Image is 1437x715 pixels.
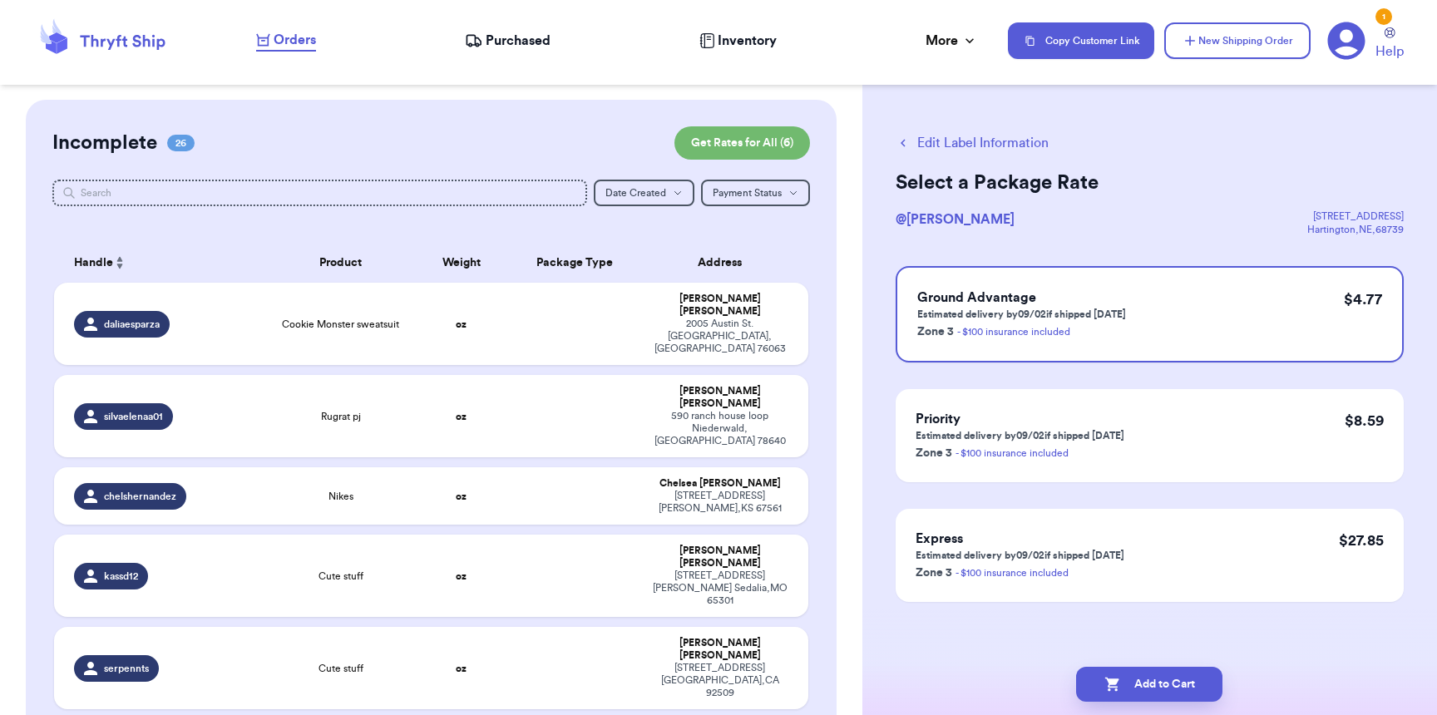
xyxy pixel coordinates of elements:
span: Inventory [718,31,777,51]
div: [PERSON_NAME] [PERSON_NAME] [652,545,788,570]
span: serpennts [104,662,149,675]
th: Product [265,243,416,283]
a: - $100 insurance included [957,327,1070,337]
strong: oz [456,412,467,422]
div: Hartington , NE , 68739 [1307,223,1404,236]
span: Ground Advantage [917,291,1036,304]
div: [PERSON_NAME] [PERSON_NAME] [652,637,788,662]
input: Search [52,180,587,206]
div: More [926,31,978,51]
a: 1 [1327,22,1365,60]
span: Cookie Monster sweatsuit [282,318,399,331]
div: Chelsea [PERSON_NAME] [652,477,788,490]
strong: oz [456,663,467,673]
span: Nikes [328,490,353,503]
span: Purchased [486,31,551,51]
span: Zone 3 [916,567,952,579]
span: Cute stuff [319,570,363,583]
button: Add to Cart [1076,667,1222,702]
div: 2005 Austin St. [GEOGRAPHIC_DATA] , [GEOGRAPHIC_DATA] 76063 [652,318,788,355]
th: Package Type [506,243,642,283]
a: - $100 insurance included [956,448,1069,458]
strong: oz [456,571,467,581]
th: Weight [416,243,506,283]
div: [STREET_ADDRESS] [PERSON_NAME] , KS 67561 [652,490,788,515]
button: Get Rates for All (6) [674,126,810,160]
a: - $100 insurance included [956,568,1069,578]
span: Priority [916,412,960,426]
div: [STREET_ADDRESS] [GEOGRAPHIC_DATA] , CA 92509 [652,662,788,699]
span: daliaesparza [104,318,160,331]
div: [PERSON_NAME] [PERSON_NAME] [652,385,788,410]
div: [STREET_ADDRESS] [1307,210,1404,223]
span: Express [916,532,963,545]
div: [PERSON_NAME] [PERSON_NAME] [652,293,788,318]
span: Orders [274,30,316,50]
span: Cute stuff [319,662,363,675]
a: Purchased [465,31,551,51]
button: Date Created [594,180,694,206]
p: $ 27.85 [1339,529,1384,552]
button: New Shipping Order [1164,22,1311,59]
div: 1 [1375,8,1392,25]
button: Copy Customer Link [1008,22,1154,59]
strong: oz [456,319,467,329]
div: [STREET_ADDRESS][PERSON_NAME] Sedalia , MO 65301 [652,570,788,607]
h2: Select a Package Rate [896,170,1404,196]
span: Payment Status [713,188,782,198]
p: $ 4.77 [1344,288,1382,311]
p: Estimated delivery by 09/02 if shipped [DATE] [916,429,1124,442]
p: Estimated delivery by 09/02 if shipped [DATE] [916,549,1124,562]
span: 26 [167,135,195,151]
h2: Incomplete [52,130,157,156]
a: Inventory [699,31,777,51]
span: chelshernandez [104,490,176,503]
span: Help [1375,42,1404,62]
a: Help [1375,27,1404,62]
span: silvaelenaa01 [104,410,163,423]
button: Edit Label Information [896,133,1049,153]
div: 590 ranch house loop Niederwald , [GEOGRAPHIC_DATA] 78640 [652,410,788,447]
span: kassd12 [104,570,138,583]
button: Payment Status [701,180,810,206]
span: Zone 3 [916,447,952,459]
th: Address [642,243,807,283]
span: Zone 3 [917,326,954,338]
p: $ 8.59 [1345,409,1384,432]
p: Estimated delivery by 09/02 if shipped [DATE] [917,308,1126,321]
span: Rugrat pj [321,410,361,423]
strong: oz [456,491,467,501]
span: Handle [74,254,113,272]
span: Date Created [605,188,666,198]
button: Sort ascending [113,253,126,273]
span: @ [PERSON_NAME] [896,213,1015,226]
a: Orders [256,30,316,52]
